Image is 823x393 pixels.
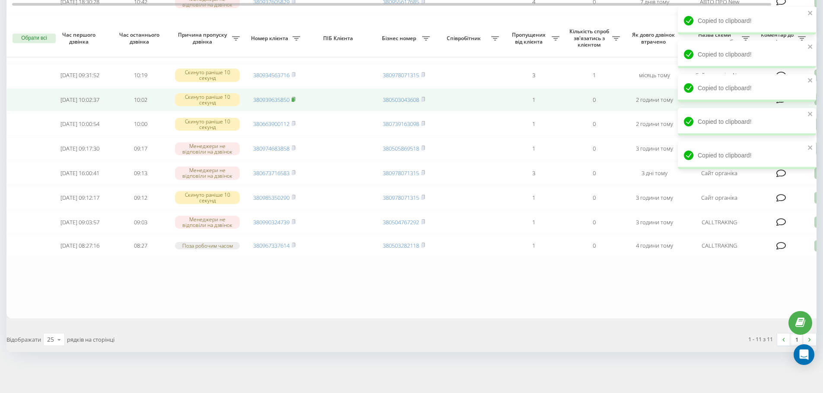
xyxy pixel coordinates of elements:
td: [DATE] 10:02:37 [50,88,110,111]
td: 0 [564,211,624,234]
a: 380505869518 [383,145,419,152]
td: 08:27 [110,235,171,256]
a: 380990324739 [253,218,289,226]
td: 09:17 [110,137,171,160]
td: 10:34 [110,15,171,38]
a: 380978071315 [383,169,419,177]
div: Copied to clipboard! [678,74,816,102]
td: 1 [503,88,564,111]
td: 1 [503,211,564,234]
td: 0 [564,137,624,160]
td: [DATE] 09:03:57 [50,211,110,234]
a: 380503282118 [383,242,419,249]
td: 2 [503,15,564,38]
td: 0 [564,186,624,209]
a: 380978071315 [383,71,419,79]
a: 380974683858 [253,145,289,152]
td: 3 дні тому [624,15,685,38]
button: Обрати всі [13,34,56,43]
td: [DATE] 10:39:53 [50,15,110,38]
a: 380967337614 [253,242,289,249]
td: 09:13 [110,162,171,185]
div: Скинуто раніше 10 секунд [175,118,240,131]
button: close [807,9,813,18]
div: Copied to clipboard! [678,108,816,135]
div: Copied to clipboard! [678,141,816,169]
td: 1 [503,235,564,256]
div: Copied to clipboard! [678,7,816,35]
span: Співробітник [439,35,491,42]
div: Поза робочим часом [175,242,240,249]
div: Скинуто раніше 10 секунд [175,93,240,106]
td: 2 години тому [624,113,685,136]
td: 0 [564,235,624,256]
span: Кількість спроб зв'язатись з клієнтом [568,28,612,48]
td: 09:12 [110,186,171,209]
a: 380985350290 [253,194,289,201]
td: 0 [564,162,624,185]
td: 3 години тому [624,211,685,234]
button: close [807,110,813,119]
td: 10:19 [110,64,171,87]
a: 380673716583 [253,169,289,177]
span: Номер клієнта [248,35,292,42]
span: Як довго дзвінок втрачено [631,31,678,45]
td: [DATE] 08:27:16 [50,235,110,256]
td: 1 [564,64,624,87]
td: 2 години тому [624,88,685,111]
td: 3 [503,162,564,185]
div: Скинуто раніше 10 секунд [175,191,240,204]
span: ПІБ Клієнта [312,35,366,42]
td: 0 [564,88,624,111]
div: Менеджери не відповіли на дзвінок [175,142,240,155]
td: 1 [564,15,624,38]
button: close [807,144,813,152]
td: 1 [503,137,564,160]
span: Причина пропуску дзвінка [175,31,232,45]
td: 3 години тому [624,186,685,209]
td: 3 дні тому [624,162,685,185]
span: Відображати [6,336,41,343]
span: Час першого дзвінка [57,31,103,45]
td: Сайт органіка [685,186,754,209]
td: 10:00 [110,113,171,136]
td: [DATE] 09:31:52 [50,64,110,87]
td: [DATE] 09:12:17 [50,186,110,209]
td: 10:02 [110,88,171,111]
button: close [807,77,813,85]
td: [DATE] 16:00:41 [50,162,110,185]
a: 380503043608 [383,96,419,104]
div: 25 [47,335,54,344]
span: рядків на сторінці [67,336,114,343]
a: 380978071315 [383,194,419,201]
a: 380934563716 [253,71,289,79]
td: 3 [503,64,564,87]
a: 380663900112 [253,120,289,128]
td: CALLTRAKING [685,235,754,256]
td: 4 години тому [624,235,685,256]
a: 380504767292 [383,218,419,226]
div: Менеджери не відповіли на дзвінок [175,216,240,229]
td: 09:03 [110,211,171,234]
td: 3 години тому [624,137,685,160]
td: [DATE] 10:00:54 [50,113,110,136]
td: CALLTRAKING [685,211,754,234]
div: Менеджери не відповіли на дзвінок [175,167,240,179]
a: 1 [790,333,803,346]
td: місяць тому [624,64,685,87]
td: 0 [564,113,624,136]
div: Скинуто раніше 10 секунд [175,69,240,82]
span: Бізнес номер [378,35,422,42]
div: Open Intercom Messenger [794,344,814,365]
div: Copied to clipboard! [678,41,816,68]
a: 380739163098 [383,120,419,128]
td: 1 [503,186,564,209]
span: Пропущених від клієнта [508,31,552,45]
td: [DATE] 09:17:30 [50,137,110,160]
td: 1 [503,113,564,136]
span: Час останнього дзвінка [117,31,164,45]
div: 1 - 11 з 11 [748,335,773,343]
a: 380939635850 [253,96,289,104]
button: close [807,43,813,51]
